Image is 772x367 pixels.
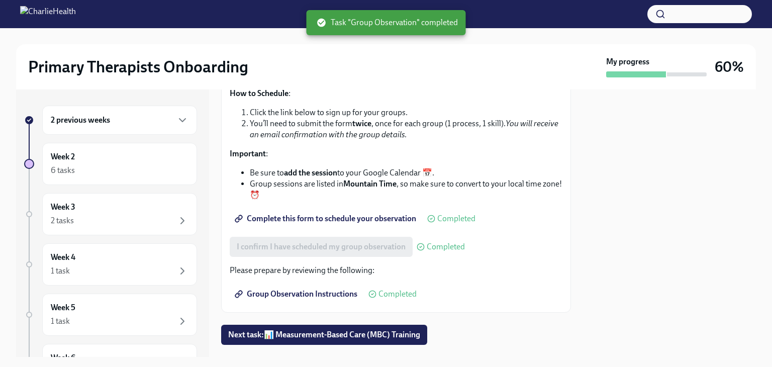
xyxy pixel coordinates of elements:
[250,178,562,201] li: Group sessions are listed in , so make sure to convert to your local time zone! ⏰
[606,56,649,67] strong: My progress
[317,17,458,28] span: Task "Group Observation" completed
[237,289,357,299] span: Group Observation Instructions
[284,168,337,177] strong: add the session
[250,118,562,140] li: You’ll need to submit the form , once for each group (1 process, 1 skill).
[343,179,397,189] strong: Mountain Time
[51,165,75,176] div: 6 tasks
[51,115,110,126] h6: 2 previous weeks
[230,148,562,159] p: :
[24,193,197,235] a: Week 32 tasks
[437,215,475,223] span: Completed
[230,265,562,276] p: Please prepare by reviewing the following:
[51,265,70,277] div: 1 task
[230,209,423,229] a: Complete this form to schedule your observation
[228,330,420,340] span: Next task : 📊 Measurement-Based Care (MBC) Training
[24,243,197,286] a: Week 41 task
[221,325,427,345] button: Next task:📊 Measurement-Based Care (MBC) Training
[20,6,76,22] img: CharlieHealth
[230,88,288,98] strong: How to Schedule
[230,284,364,304] a: Group Observation Instructions
[51,202,75,213] h6: Week 3
[715,58,744,76] h3: 60%
[28,57,248,77] h2: Primary Therapists Onboarding
[51,352,75,363] h6: Week 6
[352,119,371,128] strong: twice
[230,88,562,99] p: :
[24,294,197,336] a: Week 51 task
[230,149,266,158] strong: Important
[250,107,562,118] li: Click the link below to sign up for your groups.
[42,106,197,135] div: 2 previous weeks
[51,151,75,162] h6: Week 2
[51,215,74,226] div: 2 tasks
[51,316,70,327] div: 1 task
[51,252,75,263] h6: Week 4
[24,143,197,185] a: Week 26 tasks
[250,167,562,178] li: Be sure to to your Google Calendar 📅.
[237,214,416,224] span: Complete this form to schedule your observation
[378,290,417,298] span: Completed
[427,243,465,251] span: Completed
[51,302,75,313] h6: Week 5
